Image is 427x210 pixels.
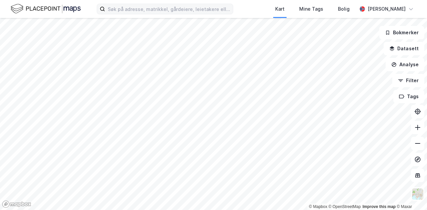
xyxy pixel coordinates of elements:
[368,5,406,13] div: [PERSON_NAME]
[379,26,424,39] button: Bokmerker
[392,74,424,87] button: Filter
[394,178,427,210] div: Kontrollprogram for chat
[386,58,424,71] button: Analyse
[105,4,233,14] input: Søk på adresse, matrikkel, gårdeiere, leietakere eller personer
[338,5,350,13] div: Bolig
[329,204,361,209] a: OpenStreetMap
[299,5,323,13] div: Mine Tags
[275,5,285,13] div: Kart
[363,204,396,209] a: Improve this map
[11,3,81,15] img: logo.f888ab2527a4732fd821a326f86c7f29.svg
[384,42,424,55] button: Datasett
[394,178,427,210] iframe: Chat Widget
[393,90,424,103] button: Tags
[309,204,327,209] a: Mapbox
[2,200,31,208] a: Mapbox homepage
